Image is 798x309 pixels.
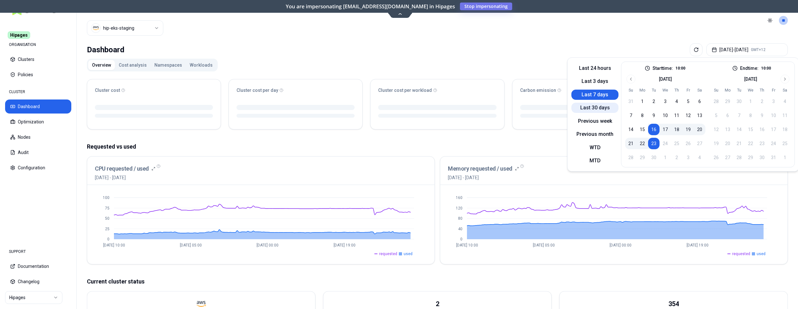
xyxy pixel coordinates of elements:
tspan: [DATE] 10:00 [456,243,478,247]
span: requested [379,251,397,256]
button: Clusters [5,52,71,66]
th: Friday [768,87,779,93]
button: Go to next month [780,75,789,84]
p: Current cluster status [87,277,788,286]
button: 31 [625,96,637,107]
tspan: 0 [460,237,463,241]
div: Cluster cost per day [237,87,355,93]
tspan: 80 [458,216,463,221]
button: MTD [571,156,618,166]
th: Wednesday [745,87,756,93]
h3: CPU requested / used [95,164,149,173]
button: 13 [694,110,705,121]
button: Namespaces [151,60,186,70]
div: 354 [668,299,679,308]
button: 3 [660,96,671,107]
button: Previous month [571,129,618,139]
th: Thursday [756,87,768,93]
button: 7 [625,110,637,121]
button: 5 [682,96,694,107]
span: used [404,251,413,256]
th: Wednesday [660,87,671,93]
button: 17 [660,124,671,135]
button: 9 [648,110,660,121]
span: GMT+12 [751,47,766,52]
button: Overview [88,60,115,70]
button: 18 [671,124,682,135]
button: Optimization [5,115,71,129]
button: Select a value [87,20,163,36]
span: used [757,251,766,256]
th: Saturday [694,87,705,93]
div: SUPPORT [5,245,71,258]
img: aws [93,25,99,31]
th: Tuesday [733,87,745,93]
tspan: [DATE] 05:00 [180,243,202,247]
th: Monday [637,87,648,93]
button: 8 [637,110,648,121]
p: 10:00 [761,66,771,71]
span: requested [732,251,750,256]
img: aws [196,299,206,309]
p: Requested vs used [87,142,788,151]
tspan: 160 [456,195,463,200]
button: 14 [625,124,637,135]
div: hip-eks-staging [103,25,134,31]
button: 1 [637,96,648,107]
tspan: 25 [105,227,109,231]
button: Last 24 hours [571,63,618,73]
tspan: [DATE] 05:00 [533,243,555,247]
button: 21 [625,138,637,149]
th: Friday [682,87,694,93]
button: Last 30 days [571,103,618,113]
span: Hipages [8,31,30,39]
tspan: 100 [103,195,109,200]
button: 19 [682,124,694,135]
button: Go to previous month [626,75,635,84]
button: 15 [637,124,648,135]
tspan: [DATE] 19:00 [687,243,709,247]
tspan: 120 [456,206,463,210]
button: 10 [660,110,671,121]
th: Tuesday [648,87,660,93]
th: Sunday [625,87,637,93]
div: Dashboard [87,43,124,56]
div: 2 [436,299,439,308]
th: Sunday [710,87,722,93]
button: Policies [5,68,71,82]
tspan: 75 [105,206,109,210]
button: Last 7 days [571,90,618,100]
button: 12 [682,110,694,121]
th: Monday [722,87,733,93]
button: Nodes [5,130,71,144]
tspan: [DATE] 00:00 [610,243,632,247]
button: Cost analysis [115,60,151,70]
div: Cluster cost [95,87,213,93]
button: Documentation [5,259,71,273]
p: 10:00 [675,66,685,71]
button: WTD [571,143,618,153]
tspan: 40 [458,227,463,231]
th: Saturday [779,87,791,93]
button: 20 [694,124,705,135]
tspan: [DATE] 10:00 [103,243,125,247]
div: ORGANISATION [5,38,71,51]
span: [DATE] - [DATE] [95,174,155,181]
button: 22 [637,138,648,149]
div: [DATE] [659,76,672,82]
tspan: [DATE] 00:00 [257,243,279,247]
div: Carbon emission [520,87,638,93]
tspan: 0 [107,237,109,241]
button: Configuration [5,161,71,175]
button: [DATE]-[DATE]GMT+12 [706,43,788,56]
div: Cluster cost per workload [378,87,496,93]
button: 4 [671,96,682,107]
div: [DATE] [744,76,757,82]
button: Last 3 days [571,76,618,86]
div: CLUSTER [5,85,71,98]
tspan: 50 [105,216,109,221]
button: Previous week [571,116,618,126]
